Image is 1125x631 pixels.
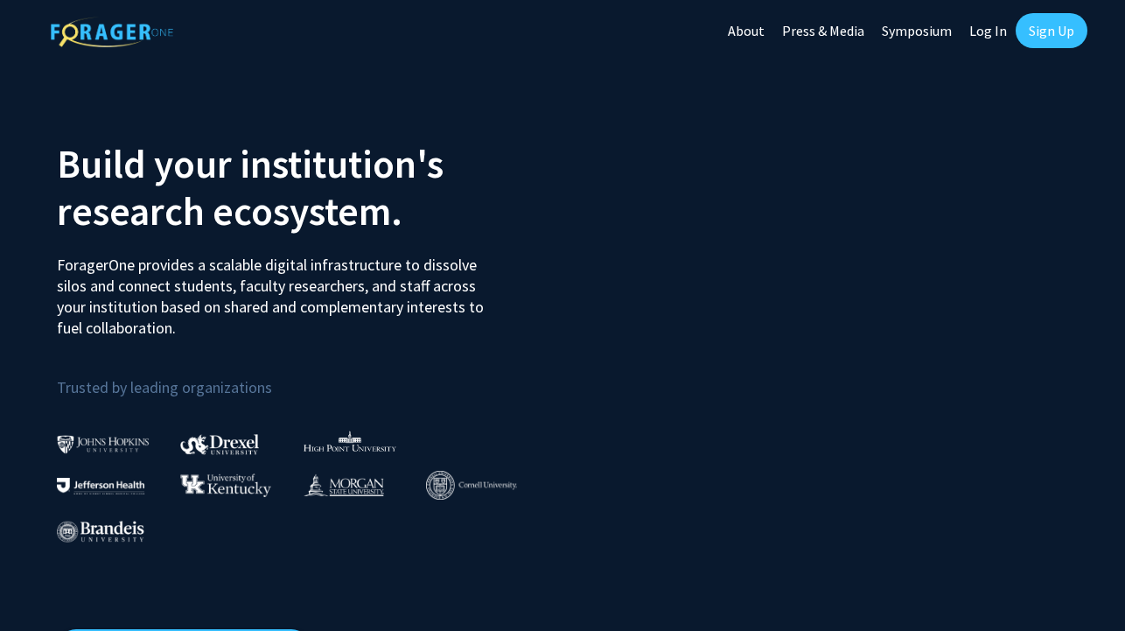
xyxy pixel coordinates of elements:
[57,140,549,235] h2: Build your institution's research ecosystem.
[304,431,396,452] img: High Point University
[57,521,144,543] img: Brandeis University
[57,242,490,339] p: ForagerOne provides a scalable digital infrastructure to dissolve silos and connect students, fac...
[51,17,173,47] img: ForagerOne Logo
[57,478,144,494] img: Thomas Jefferson University
[180,434,259,454] img: Drexel University
[57,435,150,453] img: Johns Hopkins University
[426,471,517,500] img: Cornell University
[304,473,384,496] img: Morgan State University
[57,353,549,401] p: Trusted by leading organizations
[180,473,271,497] img: University of Kentucky
[1016,13,1087,48] a: Sign Up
